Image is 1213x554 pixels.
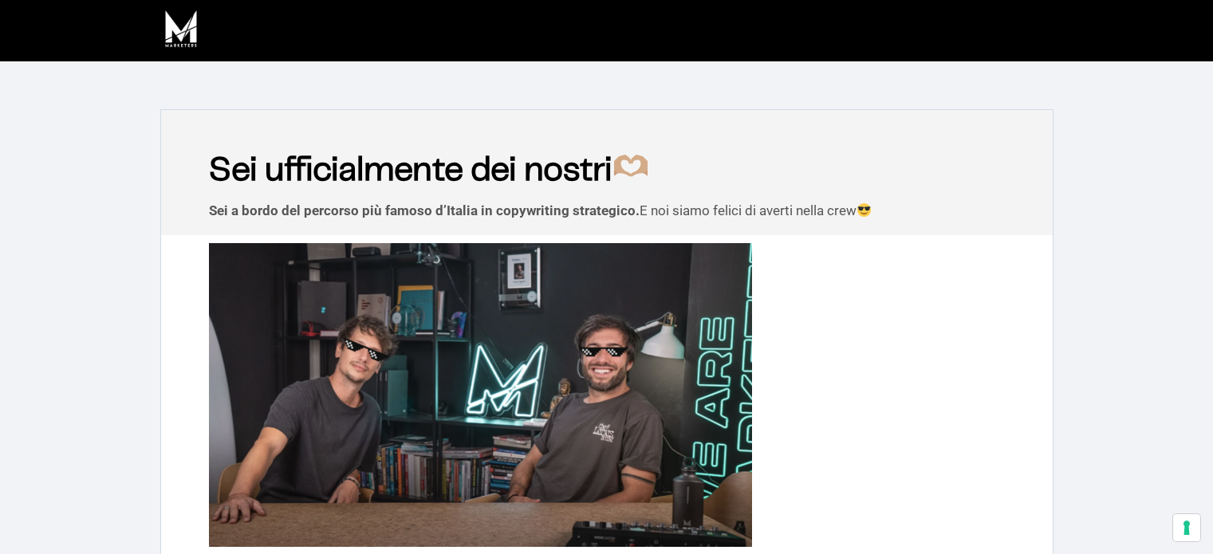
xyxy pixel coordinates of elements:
[614,150,648,183] img: 🫶🏽
[640,202,872,218] span: E noi siamo felici di averti nella crew
[857,203,871,217] img: 😎
[209,155,651,187] b: Sei ufficialmente dei nostri
[1173,514,1200,541] button: Le tue preferenze relative al consenso per le tecnologie di tracciamento
[209,202,640,218] b: Sei a bordo del percorso più famoso d’Italia in copywriting strategico.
